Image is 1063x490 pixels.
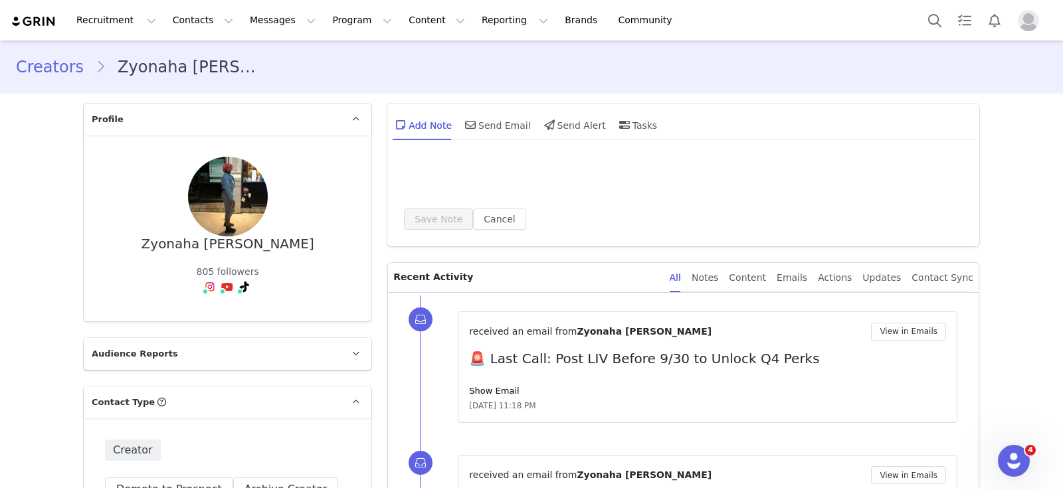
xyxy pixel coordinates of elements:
a: Community [611,5,686,35]
a: Creators [16,55,96,79]
span: Contact Type [92,396,155,409]
button: Reporting [474,5,556,35]
div: Actions [818,263,852,293]
a: Brands [557,5,609,35]
span: received an email from [469,469,577,480]
div: Content [729,263,766,293]
img: grin logo [11,15,57,28]
button: Contacts [165,5,241,35]
span: Profile [92,113,124,126]
img: placeholder-profile.jpg [1018,10,1039,31]
div: Contact Sync [912,263,973,293]
span: Zyonaha [PERSON_NAME] [577,469,712,480]
div: Send Email [462,109,531,141]
div: Zyonaha [PERSON_NAME] [142,236,314,252]
button: View in Emails [871,466,946,484]
span: [DATE] 11:18 PM [469,400,535,412]
span: Zyonaha [PERSON_NAME] [577,326,712,337]
button: Recruitment [68,5,164,35]
div: Send Alert [541,109,606,141]
div: Emails [777,263,807,293]
button: Cancel [473,208,526,230]
button: Content [401,5,473,35]
div: Updates [862,263,901,293]
button: Messages [242,5,324,35]
div: Add Note [393,109,452,141]
div: All [670,263,681,293]
a: Show Email [469,386,519,396]
button: Profile [1010,10,1052,31]
span: Creator [105,440,161,461]
a: Tasks [950,5,979,35]
span: received an email from [469,326,577,337]
div: 805 followers [197,265,259,279]
button: Notifications [980,5,1009,35]
p: 🚨 Last Call: Post LIV Before 9/30 to Unlock Q4 Perks [469,349,946,368]
button: Save Note [404,208,473,230]
span: Audience Reports [92,347,178,361]
p: Recent Activity [393,263,658,292]
button: Program [324,5,400,35]
button: View in Emails [871,323,946,341]
img: 6dec9fe9-fc35-4897-87f1-eab9f47a5741.jpg [188,157,268,236]
div: Notes [692,263,718,293]
span: 4 [1025,445,1036,455]
button: Search [920,5,949,35]
iframe: Intercom live chat [998,445,1030,477]
div: Tasks [617,109,658,141]
img: instagram.svg [205,282,215,292]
